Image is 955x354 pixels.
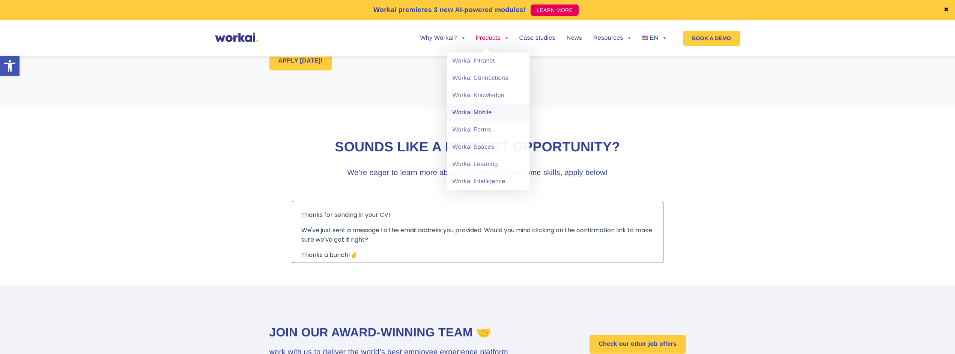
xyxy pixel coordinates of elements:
[944,7,949,13] a: ✖
[447,104,529,121] a: Workai Mobile
[519,35,555,41] a: Case studies
[590,335,686,354] a: Check our other job offers
[567,35,582,41] a: News
[447,156,529,173] a: Workai Learning
[476,35,508,41] a: Products
[337,167,618,178] h3: We’re eager to learn more about you and your awesome skills, apply below!
[447,139,529,156] a: Workai Spaces
[447,87,529,104] a: Workai Knowledge
[447,173,529,190] a: Workai Intelligence
[373,5,526,15] p: Workai premieres 3 new AI-powered modules!
[683,31,740,46] a: BOOK A DEMO
[447,121,529,139] a: Workai Forms
[269,138,686,156] h2: Sounds like a perfect opportunity?
[593,35,630,41] a: Resources
[301,210,654,260] iframe: Form 0
[269,52,332,70] a: APPLY [DATE]!
[650,35,658,41] span: EN
[447,52,529,70] a: Workai Intranet
[269,324,508,341] h2: Join our award-winning team 🤝
[447,70,529,87] a: Workai Connections
[531,4,579,16] a: LEARN MORE
[420,35,464,41] a: Why Workai?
